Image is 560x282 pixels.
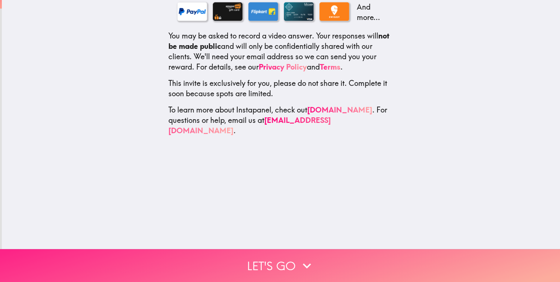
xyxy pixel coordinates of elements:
p: You may be asked to record a video answer. Your responses will and will only be confidentially sh... [168,31,393,72]
a: Privacy Policy [259,62,307,71]
p: This invite is exclusively for you, please do not share it. Complete it soon because spots are li... [168,78,393,99]
b: not be made public [168,31,389,51]
a: [EMAIL_ADDRESS][DOMAIN_NAME] [168,115,331,135]
p: To learn more about Instapanel, check out . For questions or help, email us at . [168,105,393,136]
p: And more... [355,2,385,23]
a: [DOMAIN_NAME] [307,105,372,114]
a: Terms [320,62,341,71]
